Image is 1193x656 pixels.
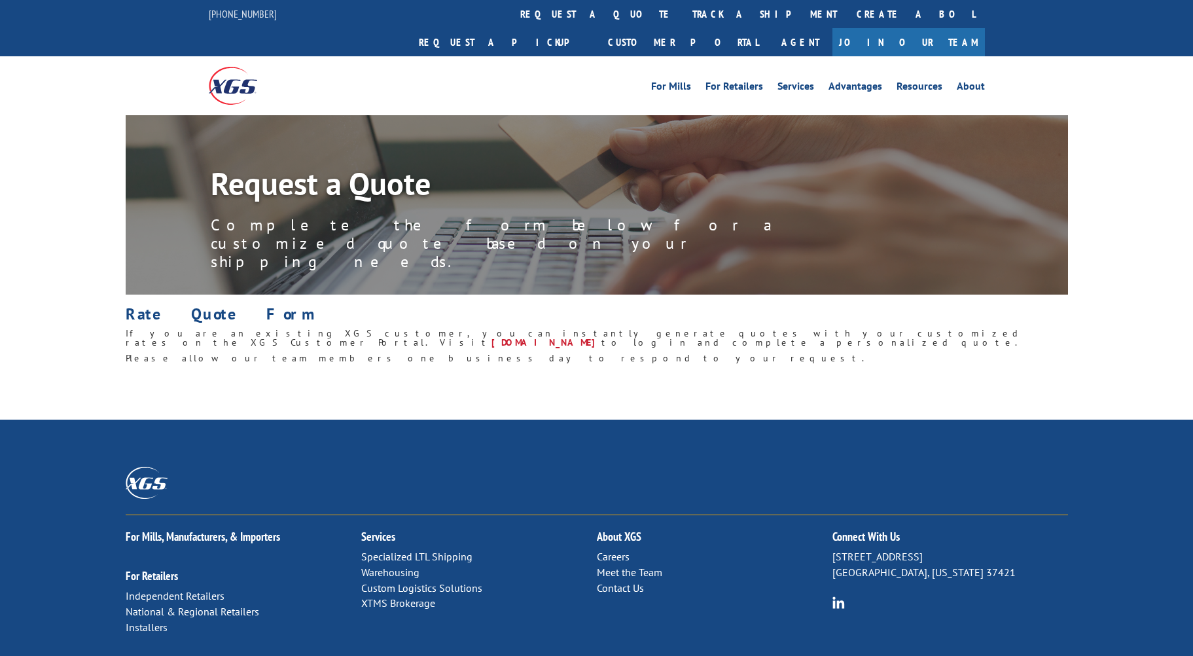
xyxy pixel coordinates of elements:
[768,28,832,56] a: Agent
[409,28,598,56] a: Request a pickup
[126,529,280,544] a: For Mills, Manufacturers, & Importers
[209,7,277,20] a: [PHONE_NUMBER]
[361,550,472,563] a: Specialized LTL Shipping
[957,81,985,96] a: About
[211,168,800,206] h1: Request a Quote
[126,467,168,499] img: XGS_Logos_ALL_2024_All_White
[126,589,224,602] a: Independent Retailers
[705,81,763,96] a: For Retailers
[597,529,641,544] a: About XGS
[126,621,168,634] a: Installers
[651,81,691,96] a: For Mills
[126,568,178,583] a: For Retailers
[777,81,814,96] a: Services
[126,327,1022,348] span: If you are an existing XGS customer, you can instantly generate quotes with your customized rates...
[126,306,1068,329] h1: Rate Quote Form
[597,550,630,563] a: Careers
[361,596,435,610] a: XTMS Brokerage
[828,81,882,96] a: Advantages
[597,581,644,594] a: Contact Us
[832,549,1068,581] p: [STREET_ADDRESS] [GEOGRAPHIC_DATA], [US_STATE] 37421
[361,581,482,594] a: Custom Logistics Solutions
[597,566,662,579] a: Meet the Team
[126,354,1068,369] h6: Please allow our team members one business day to respond to your request.
[601,337,1021,348] span: to log in and complete a personalized quote.
[832,28,985,56] a: Join Our Team
[211,216,800,271] p: Complete the form below for a customized quote based on your shipping needs.
[832,531,1068,549] h2: Connect With Us
[361,566,419,579] a: Warehousing
[832,596,845,609] img: group-6
[491,337,601,348] a: [DOMAIN_NAME]
[126,605,259,618] a: National & Regional Retailers
[598,28,768,56] a: Customer Portal
[897,81,942,96] a: Resources
[361,529,395,544] a: Services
